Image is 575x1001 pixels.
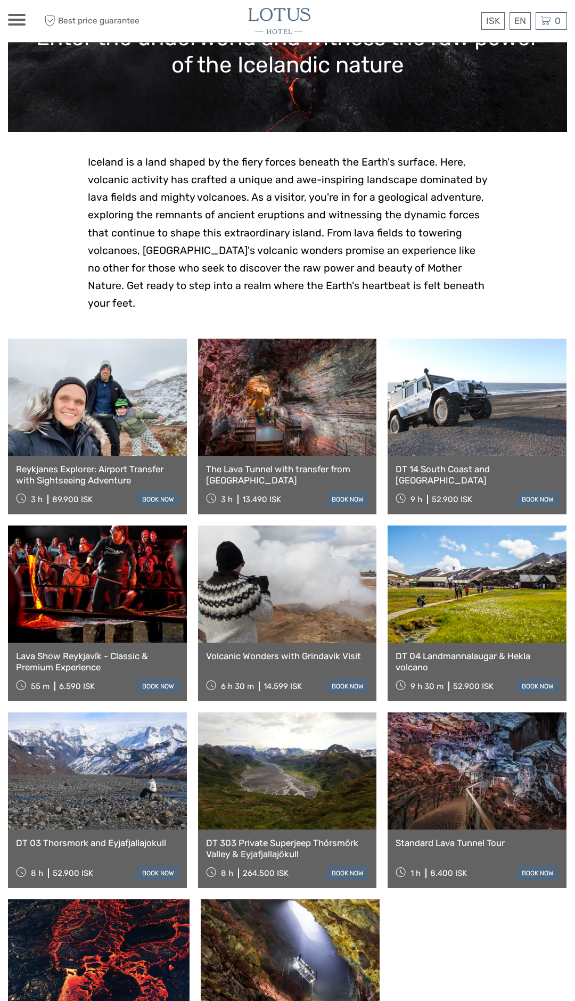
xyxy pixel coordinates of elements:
[221,868,233,878] span: 8 h
[327,493,368,506] a: book now
[206,464,369,486] a: The Lava Tunnel with transfer from [GEOGRAPHIC_DATA]
[221,682,254,691] span: 6 h 30 m
[137,866,179,880] a: book now
[396,838,558,848] a: Standard Lava Tunnel Tour
[410,868,421,878] span: 1 h
[16,838,179,848] a: DT 03 Thorsmork and Eyjafjallajokull
[242,495,281,504] div: 13.490 ISK
[396,464,558,486] a: DT 14 South Coast and [GEOGRAPHIC_DATA]
[53,868,93,878] div: 52.900 ISK
[486,15,500,26] span: ISK
[410,682,443,691] span: 9 h 30 m
[432,495,472,504] div: 52.900 ISK
[52,495,93,504] div: 89.900 ISK
[221,495,233,504] span: 3 h
[327,866,368,880] a: book now
[510,12,531,30] div: EN
[553,15,562,26] span: 0
[31,868,43,878] span: 8 h
[206,838,369,859] a: DT 303 Private Superjeep Thórsmörk Valley & Eyjafjallajökull
[88,156,487,309] span: Iceland is a land shaped by the fiery forces beneath the Earth's surface. Here, volcanic activity...
[59,682,95,691] div: 6.590 ISK
[42,12,148,30] span: Best price guarantee
[517,679,558,693] a: book now
[243,868,289,878] div: 264.500 ISK
[453,682,494,691] div: 52.900 ISK
[430,868,467,878] div: 8.400 ISK
[137,679,179,693] a: book now
[410,495,422,504] span: 9 h
[396,651,558,672] a: DT 04 Landmannalaugar & Hekla volcano
[16,464,179,486] a: Reykjanes Explorer: Airport Transfer with Sightseeing Adventure
[31,495,43,504] span: 3 h
[249,8,310,34] img: 3065-b7107863-13b3-4aeb-8608-4df0d373a5c0_logo_small.jpg
[517,866,558,880] a: book now
[137,493,179,506] a: book now
[16,651,179,672] a: Lava Show Reykjavík - Classic & Premium Experience
[327,679,368,693] a: book now
[264,682,302,691] div: 14.599 ISK
[206,651,369,661] a: Volcanic Wonders with Grindavik Visit
[517,493,558,506] a: book now
[24,24,551,78] h1: Enter the underworld and witness the raw power of the Icelandic nature
[31,682,50,691] span: 55 m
